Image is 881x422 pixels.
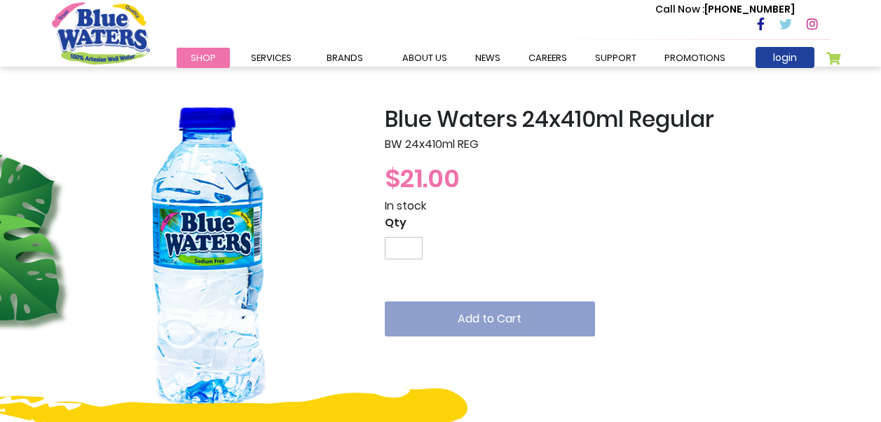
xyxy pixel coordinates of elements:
img: Blue_Waters_24x410ml_Regular_1_1.png [52,106,364,418]
a: News [461,48,514,68]
p: BW 24x410ml REG [385,136,830,153]
a: careers [514,48,581,68]
span: Services [251,51,292,64]
a: login [756,47,814,68]
a: store logo [52,2,150,64]
a: Promotions [650,48,739,68]
a: Brands [313,48,377,68]
span: Brands [327,51,363,64]
a: support [581,48,650,68]
span: $21.00 [385,161,460,196]
span: Call Now : [655,2,704,16]
a: Services [237,48,306,68]
h2: Blue Waters 24x410ml Regular [385,106,830,132]
span: Qty [385,215,407,231]
p: [PHONE_NUMBER] [655,2,795,17]
a: about us [388,48,461,68]
a: Shop [177,48,230,68]
span: Shop [191,51,216,64]
span: In stock [385,198,426,214]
